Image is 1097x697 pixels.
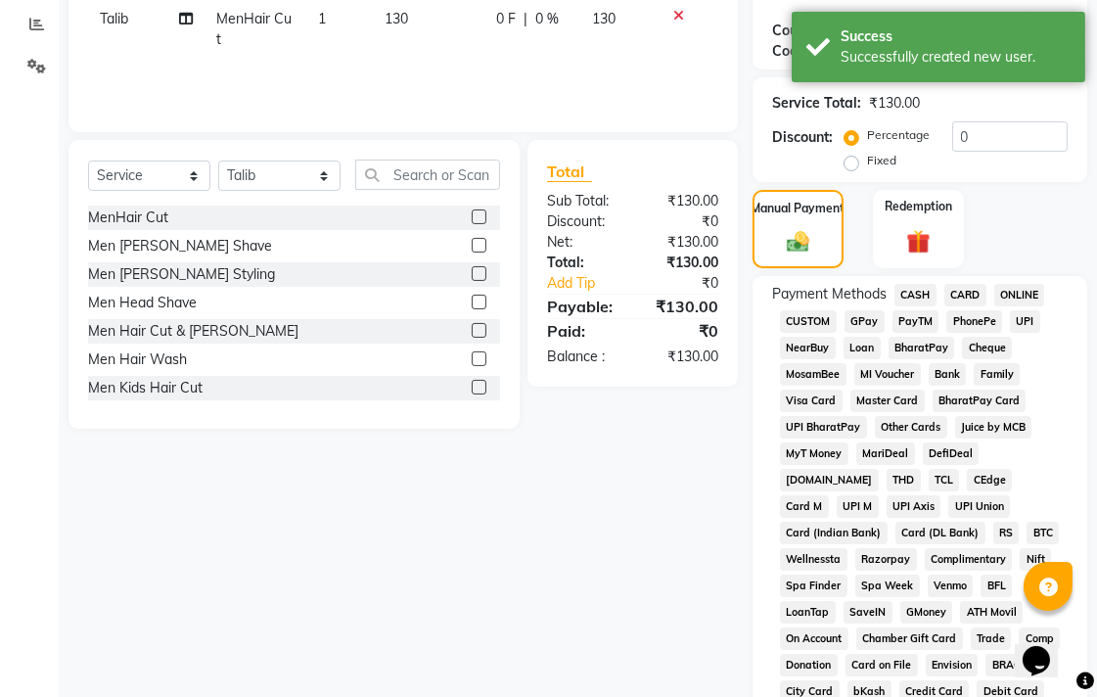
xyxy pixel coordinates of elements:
[971,627,1012,650] span: Trade
[994,284,1045,306] span: ONLINE
[780,548,847,571] span: Wellnessta
[892,310,939,333] span: PayTM
[889,337,955,359] span: BharatPay
[772,93,861,114] div: Service Total:
[532,191,633,211] div: Sub Total:
[780,654,838,676] span: Donation
[532,347,633,367] div: Balance :
[88,264,275,285] div: Men [PERSON_NAME] Styling
[1020,548,1051,571] span: Nift
[900,601,953,624] span: GMoney
[780,495,829,518] span: Card M
[496,9,516,29] span: 0 F
[532,295,633,318] div: Payable:
[780,390,843,412] span: Visa Card
[547,162,592,182] span: Total
[867,126,930,144] label: Percentage
[946,310,1002,333] span: PhonePe
[929,469,960,491] span: TCL
[650,273,733,294] div: ₹0
[923,442,980,465] span: DefiDeal
[532,232,633,253] div: Net:
[887,495,941,518] span: UPI Axis
[925,548,1013,571] span: Complimentary
[985,654,1054,676] span: BRAC Card
[780,337,836,359] span: NearBuy
[895,522,985,544] span: Card (DL Bank)
[875,416,947,439] span: Other Cards
[780,442,848,465] span: MyT Money
[887,469,921,491] span: THD
[100,10,128,27] span: Talib
[928,575,974,597] span: Venmo
[1027,522,1059,544] span: BTC
[532,319,633,343] div: Paid:
[780,522,888,544] span: Card (Indian Bank)
[993,522,1020,544] span: RS
[772,21,871,62] div: Coupon Code
[88,378,203,398] div: Men Kids Hair Cut
[633,253,734,273] div: ₹130.00
[780,627,848,650] span: On Account
[846,654,918,676] span: Card on File
[633,211,734,232] div: ₹0
[532,211,633,232] div: Discount:
[532,253,633,273] div: Total:
[88,321,298,342] div: Men Hair Cut & [PERSON_NAME]
[772,284,887,304] span: Payment Methods
[633,319,734,343] div: ₹0
[948,495,1010,518] span: UPI Union
[524,9,527,29] span: |
[867,152,896,169] label: Fixed
[962,337,1012,359] span: Cheque
[772,127,833,148] div: Discount:
[88,236,272,256] div: Men [PERSON_NAME] Shave
[780,469,879,491] span: [DOMAIN_NAME]
[981,575,1012,597] span: BFL
[633,232,734,253] div: ₹130.00
[899,227,938,256] img: _gift.svg
[633,191,734,211] div: ₹130.00
[845,310,885,333] span: GPay
[926,654,979,676] span: Envision
[974,363,1020,386] span: Family
[780,229,816,255] img: _cash.svg
[837,495,879,518] span: UPI M
[780,363,846,386] span: MosamBee
[752,200,846,217] label: Manual Payment
[844,601,892,624] span: SaveIN
[535,9,559,29] span: 0 %
[844,337,881,359] span: Loan
[633,347,734,367] div: ₹130.00
[855,575,920,597] span: Spa Week
[1015,619,1077,677] iframe: chat widget
[88,293,197,313] div: Men Head Shave
[856,627,963,650] span: Chamber Gift Card
[780,416,867,439] span: UPI BharatPay
[841,26,1071,47] div: Success
[869,93,920,114] div: ₹130.00
[856,442,915,465] span: MariDeal
[88,349,187,370] div: Men Hair Wash
[850,390,925,412] span: Master Card
[216,10,292,48] span: MenHair Cut
[355,160,500,190] input: Search or Scan
[855,548,917,571] span: Razorpay
[894,284,937,306] span: CASH
[854,363,921,386] span: MI Voucher
[633,295,734,318] div: ₹130.00
[780,575,847,597] span: Spa Finder
[780,601,836,624] span: LoanTap
[532,273,650,294] a: Add Tip
[385,10,408,27] span: 130
[780,310,837,333] span: CUSTOM
[841,47,1071,68] div: Successfully created new user.
[967,469,1012,491] span: CEdge
[960,601,1023,624] span: ATH Movil
[944,284,986,306] span: CARD
[318,10,326,27] span: 1
[885,198,952,215] label: Redemption
[1010,310,1040,333] span: UPI
[88,208,168,228] div: MenHair Cut
[933,390,1027,412] span: BharatPay Card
